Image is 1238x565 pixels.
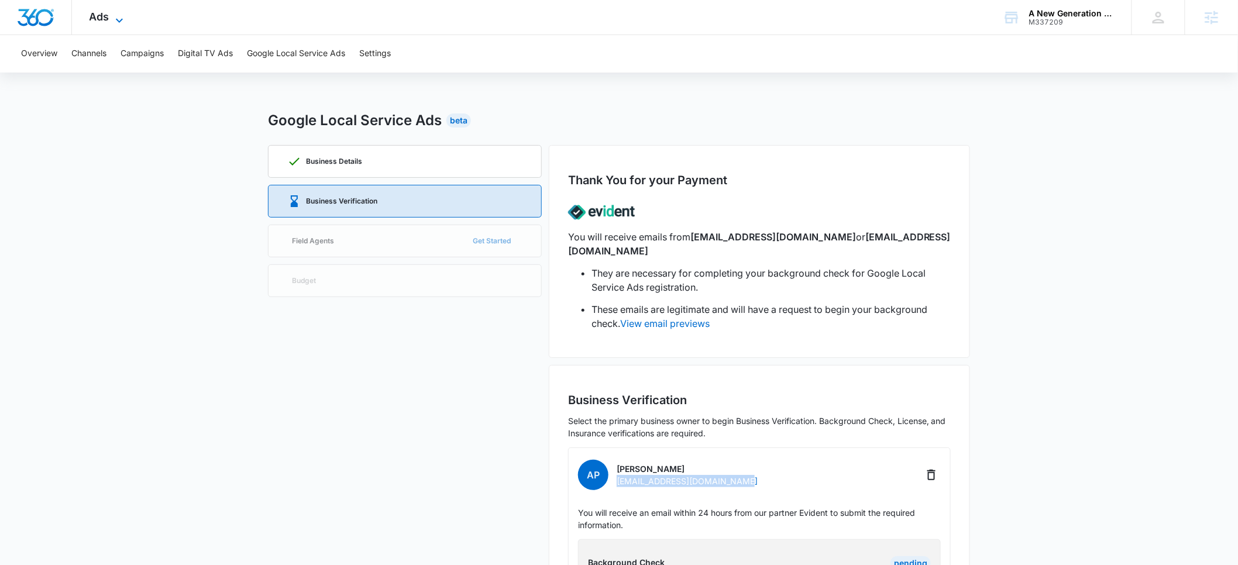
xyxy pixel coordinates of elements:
[21,35,57,73] button: Overview
[592,302,951,330] li: These emails are legitimate and will have a request to begin your background check.
[568,171,727,189] h2: Thank You for your Payment
[359,35,391,73] button: Settings
[268,145,542,178] a: Business Details
[620,318,710,329] a: View email previews
[922,466,941,484] button: Delete
[568,231,951,257] span: [EMAIL_ADDRESS][DOMAIN_NAME]
[178,35,233,73] button: Digital TV Ads
[268,185,542,218] a: Business Verification
[568,230,951,258] p: You will receive emails from or
[568,415,951,439] p: Select the primary business owner to begin Business Verification. Background Check, License, and ...
[617,475,758,487] p: [EMAIL_ADDRESS][DOMAIN_NAME]
[71,35,106,73] button: Channels
[617,463,758,475] p: [PERSON_NAME]
[568,195,635,230] img: lsa-evident
[121,35,164,73] button: Campaigns
[1029,9,1115,18] div: account name
[306,198,377,205] p: Business Verification
[592,266,951,294] li: They are necessary for completing your background check for Google Local Service Ads registration.
[90,11,109,23] span: Ads
[568,391,951,409] h2: Business Verification
[578,507,941,531] p: You will receive an email within 24 hours from our partner Evident to submit the required informa...
[1029,18,1115,26] div: account id
[690,231,856,243] span: [EMAIL_ADDRESS][DOMAIN_NAME]
[578,460,608,490] span: AP
[268,110,442,131] h2: Google Local Service Ads
[306,158,362,165] p: Business Details
[446,113,471,128] div: Beta
[247,35,345,73] button: Google Local Service Ads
